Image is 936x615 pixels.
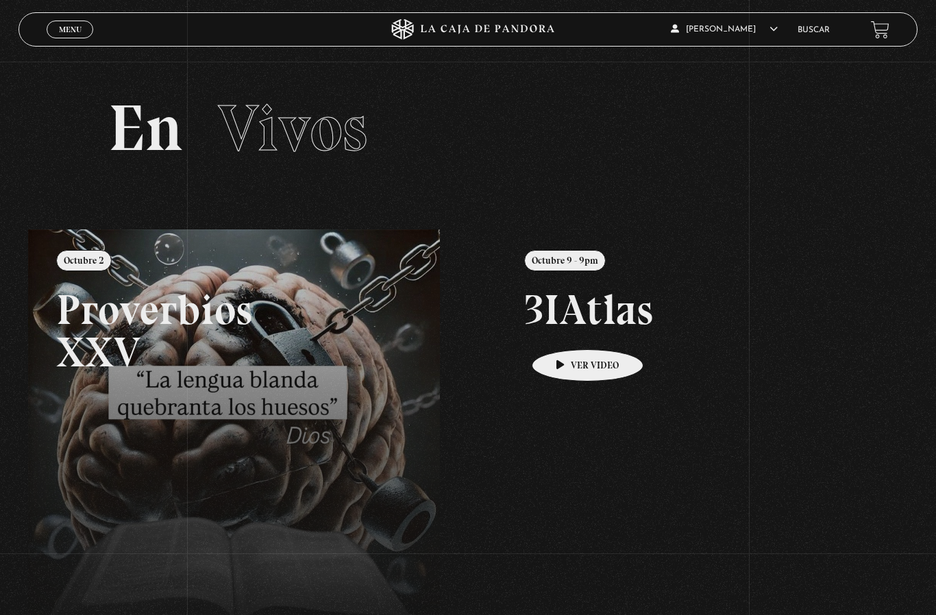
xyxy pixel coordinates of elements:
span: Cerrar [54,37,86,47]
span: Menu [59,25,82,34]
span: Vivos [218,89,367,167]
span: [PERSON_NAME] [671,25,778,34]
a: Buscar [798,26,830,34]
h2: En [108,96,827,161]
a: View your shopping cart [871,20,889,38]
